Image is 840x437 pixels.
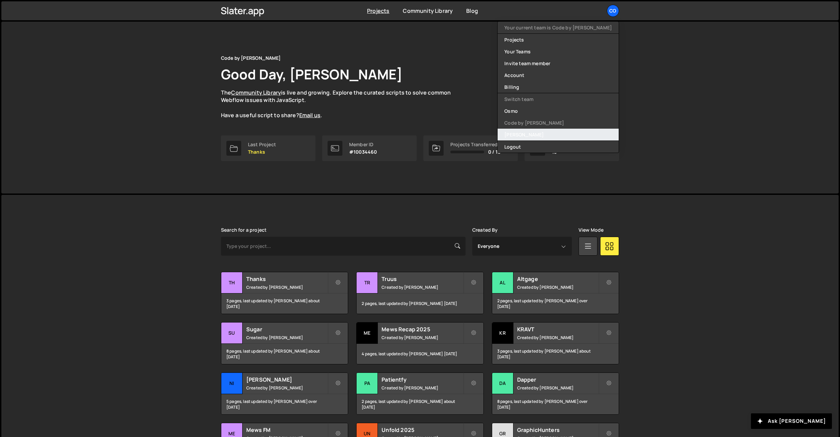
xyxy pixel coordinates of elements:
[403,7,453,15] a: Community Library
[367,7,389,15] a: Projects
[488,149,501,155] span: 0 / 10
[357,394,483,414] div: 2 pages, last updated by [PERSON_NAME] about [DATE]
[498,46,619,57] a: Your Teams
[466,7,478,15] a: Blog
[221,227,267,233] label: Search for a project
[492,272,619,314] a: Al Altgage Created by [PERSON_NAME] 2 pages, last updated by [PERSON_NAME] over [DATE]
[498,141,619,153] button: Logout
[492,272,513,293] div: Al
[231,89,281,96] a: Community Library
[552,149,584,155] p: 18
[221,272,243,293] div: Th
[751,413,832,429] button: Ask [PERSON_NAME]
[221,322,348,364] a: Su Sugar Created by [PERSON_NAME] 8 pages, last updated by [PERSON_NAME] about [DATE]
[382,326,463,333] h2: Mews Recap 2025
[221,373,243,394] div: Ni
[299,111,320,119] a: Email us
[517,284,598,290] small: Created by [PERSON_NAME]
[357,373,378,394] div: Pa
[498,34,619,46] a: Projects
[382,376,463,383] h2: Patientfy
[492,394,619,414] div: 8 pages, last updated by [PERSON_NAME] over [DATE]
[357,272,378,293] div: Tr
[221,89,464,119] p: The is live and growing. Explore the curated scripts to solve common Webflow issues with JavaScri...
[357,323,378,344] div: Me
[246,275,328,283] h2: Thanks
[498,57,619,69] a: Invite team member
[221,394,348,414] div: 5 pages, last updated by [PERSON_NAME] over [DATE]
[498,69,619,81] a: Account
[382,335,463,340] small: Created by [PERSON_NAME]
[221,323,243,344] div: Su
[349,142,377,147] div: Member ID
[382,284,463,290] small: Created by [PERSON_NAME]
[246,326,328,333] h2: Sugar
[221,54,281,62] div: Code by [PERSON_NAME]
[492,323,513,344] div: KR
[357,344,483,364] div: 4 pages, last updated by [PERSON_NAME] [DATE]
[498,129,619,140] a: [PERSON_NAME]
[357,293,483,314] div: 2 pages, last updated by [PERSON_NAME] [DATE]
[382,275,463,283] h2: Truus
[221,372,348,415] a: Ni [PERSON_NAME] Created by [PERSON_NAME] 5 pages, last updated by [PERSON_NAME] over [DATE]
[248,142,276,147] div: Last Project
[492,293,619,314] div: 2 pages, last updated by [PERSON_NAME] over [DATE]
[382,385,463,391] small: Created by [PERSON_NAME]
[221,344,348,364] div: 8 pages, last updated by [PERSON_NAME] about [DATE]
[607,5,619,17] a: Co
[517,326,598,333] h2: KRAVT
[517,426,598,434] h2: GraphicHunters
[248,149,276,155] p: Thanks
[246,376,328,383] h2: [PERSON_NAME]
[221,135,315,161] a: Last Project Thanks
[382,426,463,434] h2: Unfold 2025
[517,275,598,283] h2: Altgage
[517,376,598,383] h2: Dapper
[356,372,483,415] a: Pa Patientfy Created by [PERSON_NAME] 2 pages, last updated by [PERSON_NAME] about [DATE]
[498,81,619,93] a: Billing
[492,322,619,364] a: KR KRAVT Created by [PERSON_NAME] 3 pages, last updated by [PERSON_NAME] about [DATE]
[472,227,498,233] label: Created By
[246,284,328,290] small: Created by [PERSON_NAME]
[221,272,348,314] a: Th Thanks Created by [PERSON_NAME] 3 pages, last updated by [PERSON_NAME] about [DATE]
[349,149,377,155] p: #10034460
[492,373,513,394] div: Da
[221,293,348,314] div: 3 pages, last updated by [PERSON_NAME] about [DATE]
[246,335,328,340] small: Created by [PERSON_NAME]
[450,142,501,147] div: Projects Transferred
[492,344,619,364] div: 3 pages, last updated by [PERSON_NAME] about [DATE]
[356,272,483,314] a: Tr Truus Created by [PERSON_NAME] 2 pages, last updated by [PERSON_NAME] [DATE]
[221,237,466,256] input: Type your project...
[498,105,619,117] a: Osmo
[246,385,328,391] small: Created by [PERSON_NAME]
[246,426,328,434] h2: Mews FM
[579,227,604,233] label: View Mode
[517,335,598,340] small: Created by [PERSON_NAME]
[517,385,598,391] small: Created by [PERSON_NAME]
[492,372,619,415] a: Da Dapper Created by [PERSON_NAME] 8 pages, last updated by [PERSON_NAME] over [DATE]
[221,65,402,83] h1: Good Day, [PERSON_NAME]
[356,322,483,364] a: Me Mews Recap 2025 Created by [PERSON_NAME] 4 pages, last updated by [PERSON_NAME] [DATE]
